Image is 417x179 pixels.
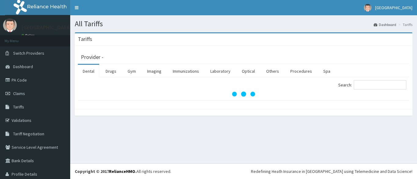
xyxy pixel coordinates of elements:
[374,22,396,27] a: Dashboard
[318,65,335,78] a: Spa
[109,169,135,174] a: RelianceHMO
[168,65,204,78] a: Immunizations
[70,163,417,179] footer: All rights reserved.
[237,65,260,78] a: Optical
[13,131,44,137] span: Tariff Negotiation
[397,22,412,27] li: Tariffs
[13,104,24,110] span: Tariffs
[13,50,44,56] span: Switch Providers
[3,18,17,32] img: User Image
[364,4,372,12] img: User Image
[251,168,412,174] div: Redefining Heath Insurance in [GEOGRAPHIC_DATA] using Telemedicine and Data Science!
[81,54,103,60] h3: Provider -
[285,65,317,78] a: Procedures
[261,65,284,78] a: Others
[75,20,412,28] h1: All Tariffs
[354,80,406,89] input: Search:
[123,65,141,78] a: Gym
[142,65,166,78] a: Imaging
[375,5,412,10] span: [GEOGRAPHIC_DATA]
[13,64,33,69] span: Dashboard
[338,80,406,89] label: Search:
[101,65,121,78] a: Drugs
[21,33,36,38] a: Online
[13,91,25,96] span: Claims
[231,82,256,106] svg: audio-loading
[78,36,92,42] h3: Tariffs
[21,25,72,30] p: [GEOGRAPHIC_DATA]
[75,169,136,174] strong: Copyright © 2017 .
[78,65,99,78] a: Dental
[205,65,235,78] a: Laboratory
